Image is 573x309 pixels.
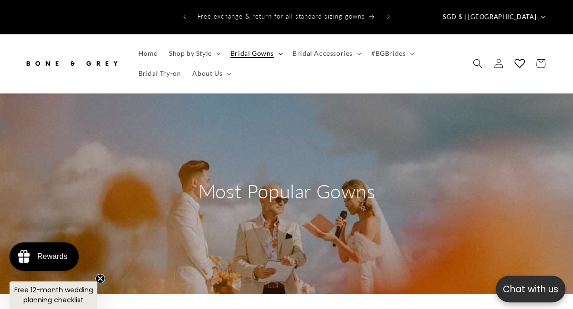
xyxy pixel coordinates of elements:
span: Bridal Accessories [292,49,353,58]
p: Chat with us [496,282,565,296]
summary: Bridal Accessories [287,43,365,63]
button: Previous announcement [174,8,195,26]
button: Next announcement [378,8,399,26]
h2: Most Popular Gowns [196,179,377,204]
summary: #BGBrides [365,43,418,63]
a: Home [133,43,163,63]
span: Free exchange & return for all standard sizing gowns [198,12,365,20]
summary: Shop by Style [163,43,225,63]
span: Free 12-month wedding planning checklist [14,285,93,305]
span: Bridal Try-on [138,69,181,78]
span: Shop by Style [169,49,212,58]
button: Close teaser [95,274,105,283]
span: Bridal Gowns [230,49,274,58]
div: Free 12-month wedding planning checklistClose teaser [10,281,97,309]
span: #BGBrides [371,49,406,58]
div: Rewards [37,252,67,261]
a: Bone and Grey Bridal [21,49,123,77]
span: About Us [192,69,222,78]
a: Bridal Try-on [133,63,187,83]
button: SGD $ | [GEOGRAPHIC_DATA] [437,8,549,26]
span: Home [138,49,157,58]
summary: Search [467,53,488,74]
span: SGD $ | [GEOGRAPHIC_DATA] [443,12,536,22]
summary: About Us [187,63,235,83]
button: Open chatbox [496,276,565,302]
img: Bone and Grey Bridal [24,53,119,74]
summary: Bridal Gowns [225,43,287,63]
